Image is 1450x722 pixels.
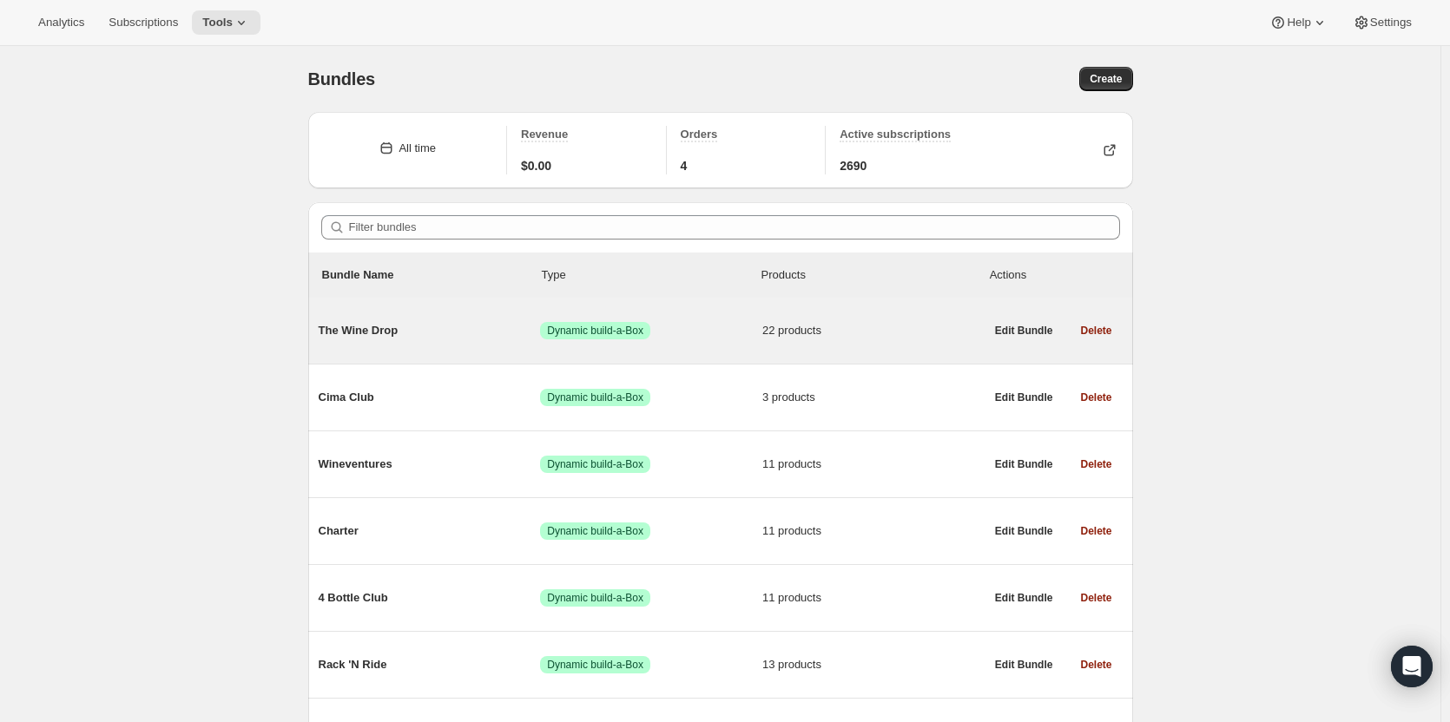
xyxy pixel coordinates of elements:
span: Edit Bundle [995,524,1053,538]
span: Create [1090,72,1122,86]
span: $0.00 [521,157,551,174]
span: Wineventures [319,456,541,473]
span: Delete [1080,457,1111,471]
button: Delete [1070,653,1122,677]
span: Help [1287,16,1310,30]
button: Edit Bundle [985,586,1064,610]
span: Delete [1080,391,1111,404]
span: Active subscriptions [840,128,951,141]
span: Revenue [521,128,568,141]
div: Actions [990,266,1119,284]
button: Analytics [28,10,95,35]
button: Edit Bundle [985,452,1064,476]
span: 3 products [762,389,985,406]
span: Dynamic build-a-Box [547,324,643,338]
span: Delete [1080,658,1111,672]
div: Open Intercom Messenger [1391,646,1433,687]
input: Filter bundles [349,215,1120,240]
span: Delete [1080,591,1111,605]
span: Edit Bundle [995,391,1053,404]
span: 11 products [762,456,985,473]
p: Bundle Name [322,266,542,284]
span: Cima Club [319,389,541,406]
div: All time [399,140,436,157]
span: Orders [681,128,718,141]
div: Type [542,266,761,284]
span: Bundles [308,69,376,89]
button: Edit Bundle [985,653,1064,677]
button: Tools [192,10,260,35]
span: 2690 [840,157,867,174]
button: Delete [1070,519,1122,543]
button: Subscriptions [98,10,188,35]
button: Help [1259,10,1338,35]
span: Edit Bundle [995,324,1053,338]
button: Edit Bundle [985,519,1064,543]
button: Delete [1070,318,1122,343]
button: Edit Bundle [985,385,1064,410]
button: Delete [1070,385,1122,410]
span: Rack 'N Ride [319,656,541,673]
button: Delete [1070,586,1122,610]
span: The Wine Drop [319,322,541,339]
span: Subscriptions [109,16,178,30]
span: Settings [1370,16,1412,30]
span: Edit Bundle [995,591,1053,605]
span: Edit Bundle [995,457,1053,471]
span: 11 products [762,522,985,540]
span: 22 products [762,322,985,339]
span: Dynamic build-a-Box [547,524,643,538]
span: Dynamic build-a-Box [547,457,643,471]
button: Create [1079,67,1132,91]
span: Charter [319,522,541,540]
button: Edit Bundle [985,318,1064,343]
div: Products [761,266,981,284]
span: 13 products [762,656,985,673]
span: Dynamic build-a-Box [547,658,643,672]
span: Delete [1080,324,1111,338]
button: Settings [1342,10,1422,35]
span: 4 [681,157,688,174]
span: Dynamic build-a-Box [547,391,643,404]
span: Edit Bundle [995,658,1053,672]
span: Tools [202,16,233,30]
button: Delete [1070,452,1122,476]
span: Dynamic build-a-Box [547,591,643,605]
span: 11 products [762,589,985,607]
span: Delete [1080,524,1111,538]
span: 4 Bottle Club [319,589,541,607]
span: Analytics [38,16,84,30]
